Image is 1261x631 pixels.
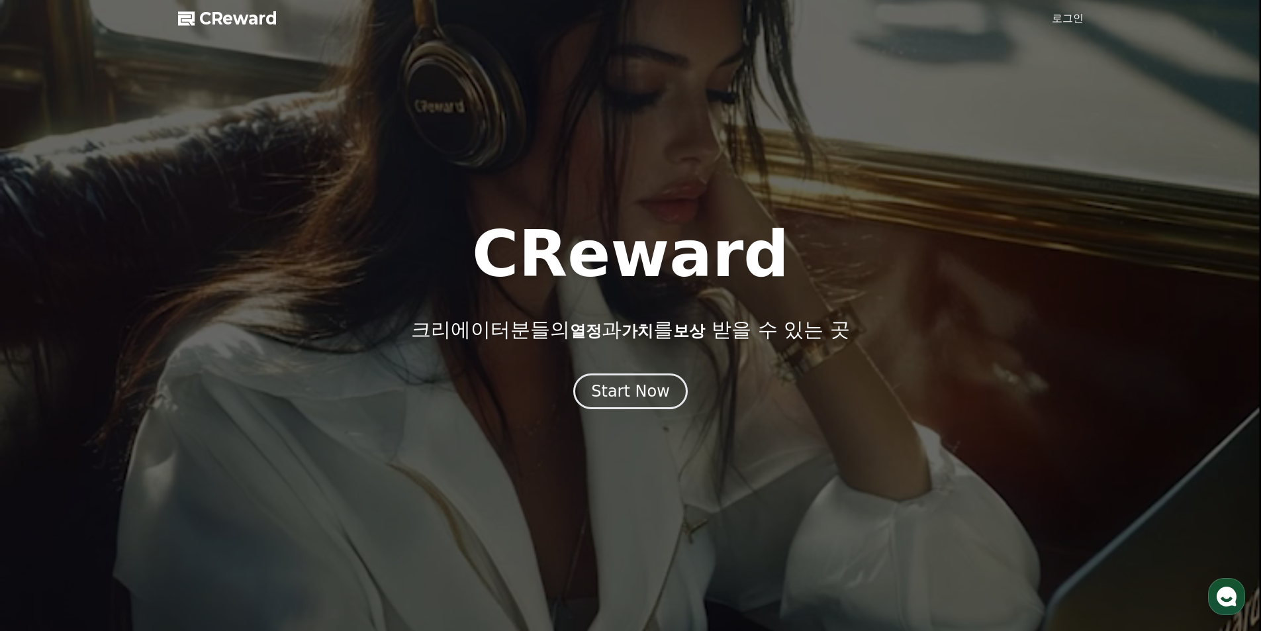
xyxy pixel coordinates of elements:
[573,373,688,409] button: Start Now
[673,322,705,340] span: 보상
[570,322,602,340] span: 열정
[199,8,277,29] span: CReward
[573,387,688,399] a: Start Now
[1052,11,1084,26] a: 로그인
[411,318,849,342] p: 크리에이터분들의 과 를 받을 수 있는 곳
[178,8,277,29] a: CReward
[472,222,789,286] h1: CReward
[591,381,670,402] div: Start Now
[622,322,653,340] span: 가치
